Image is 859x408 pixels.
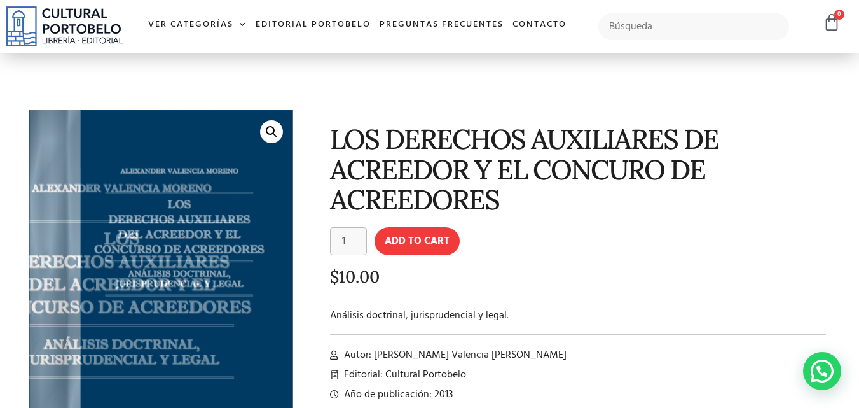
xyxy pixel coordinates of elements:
span: 0 [834,10,844,20]
input: Búsqueda [598,13,790,40]
h1: LOS DERECHOS AUXILIARES DE ACREEDOR Y EL CONCURO DE ACREEDORES [330,124,827,215]
bdi: 10.00 [330,266,380,287]
a: 🔍 [260,120,283,143]
p: Análisis doctrinal, jurisprudencial y legal. [330,308,827,323]
a: Contacto [508,11,571,39]
span: Editorial: Cultural Portobelo [341,367,466,383]
a: Editorial Portobelo [251,11,375,39]
span: Autor: [PERSON_NAME] Valencia [PERSON_NAME] [341,348,567,363]
a: 0 [823,13,841,32]
span: $ [330,266,339,287]
div: Contactar por WhatsApp [803,352,841,390]
span: Año de publicación: 2013 [341,387,453,402]
button: Add to cart [375,227,460,255]
input: Product quantity [330,227,367,255]
a: Ver Categorías [144,11,251,39]
a: Preguntas frecuentes [375,11,508,39]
